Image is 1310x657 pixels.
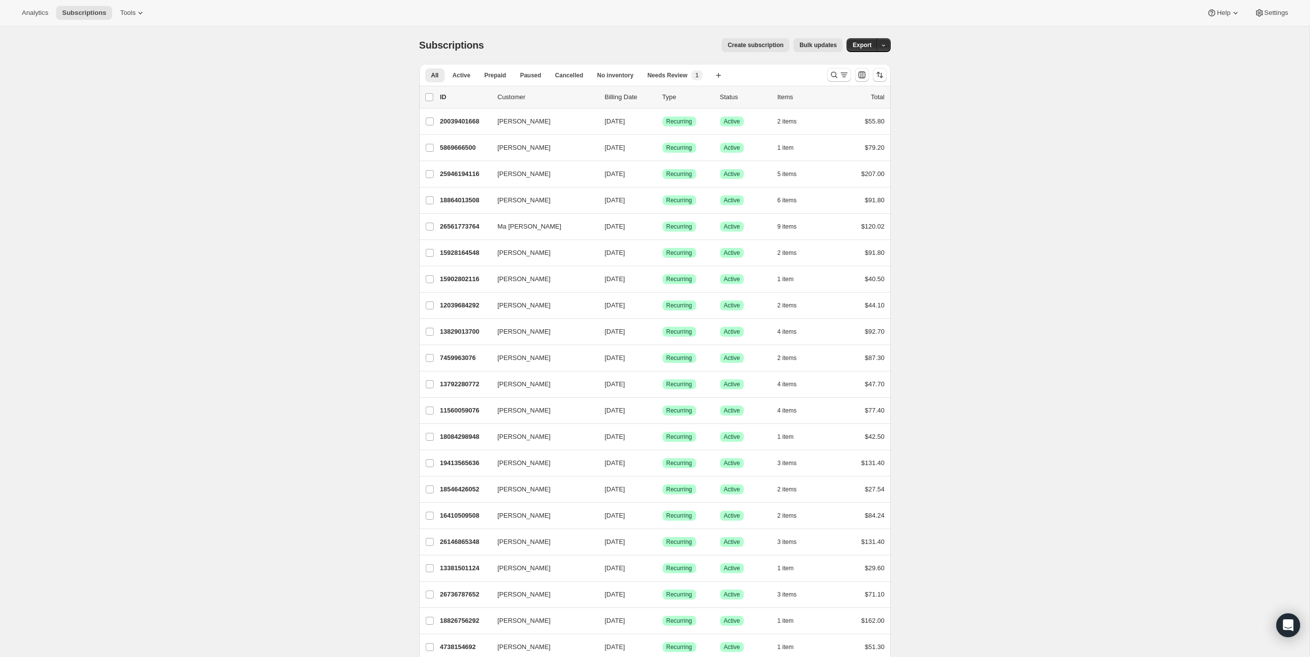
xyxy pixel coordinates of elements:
span: [PERSON_NAME] [498,484,551,494]
p: ID [440,92,490,102]
p: 25946194116 [440,169,490,179]
button: 2 items [778,115,808,128]
span: Active [724,538,740,546]
span: Active [724,591,740,598]
span: [DATE] [605,643,625,651]
p: 26736787652 [440,590,490,599]
span: $207.00 [861,170,885,178]
span: $131.40 [861,459,885,467]
p: 4738154692 [440,642,490,652]
p: Customer [498,92,597,102]
span: Active [724,433,740,441]
span: 3 items [778,591,797,598]
div: 15902802116[PERSON_NAME][DATE]SuccessRecurringSuccessActive1 item$40.50 [440,272,885,286]
span: 3 items [778,538,797,546]
span: Active [724,643,740,651]
button: Customize table column order and visibility [855,68,869,82]
button: Help [1201,6,1246,20]
span: 2 items [778,354,797,362]
span: 1 item [778,275,794,283]
span: Active [724,223,740,231]
div: 18826756292[PERSON_NAME][DATE]SuccessRecurringSuccessActive1 item$162.00 [440,614,885,628]
button: 5 items [778,167,808,181]
span: Recurring [666,643,692,651]
button: Create new view [711,68,726,82]
span: [DATE] [605,433,625,440]
span: Subscriptions [419,40,484,51]
div: 13792280772[PERSON_NAME][DATE]SuccessRecurringSuccessActive4 items$47.70 [440,377,885,391]
span: Active [724,617,740,625]
span: Active [724,380,740,388]
button: 2 items [778,246,808,260]
span: [PERSON_NAME] [498,406,551,416]
p: 18826756292 [440,616,490,626]
button: 2 items [778,482,808,496]
span: [PERSON_NAME] [498,537,551,547]
button: [PERSON_NAME] [492,350,591,366]
span: 2 items [778,485,797,493]
button: 3 items [778,456,808,470]
button: 4 items [778,325,808,339]
button: 3 items [778,535,808,549]
p: 19413565636 [440,458,490,468]
span: Recurring [666,433,692,441]
button: [PERSON_NAME] [492,298,591,313]
button: 1 item [778,272,805,286]
span: [DATE] [605,407,625,414]
span: 1 item [778,617,794,625]
span: Active [724,407,740,415]
button: [PERSON_NAME] [492,245,591,261]
span: Active [724,512,740,520]
p: 13829013700 [440,327,490,337]
span: Recurring [666,591,692,598]
p: 26146865348 [440,537,490,547]
span: 1 [695,71,699,79]
span: [PERSON_NAME] [498,117,551,126]
span: [PERSON_NAME] [498,195,551,205]
span: Active [724,564,740,572]
span: [DATE] [605,301,625,309]
span: Recurring [666,512,692,520]
span: [PERSON_NAME] [498,353,551,363]
span: Active [724,275,740,283]
span: Recurring [666,275,692,283]
span: Recurring [666,380,692,388]
span: All [431,71,439,79]
button: 6 items [778,193,808,207]
button: [PERSON_NAME] [492,140,591,156]
span: 4 items [778,328,797,336]
span: [PERSON_NAME] [498,642,551,652]
button: [PERSON_NAME] [492,271,591,287]
span: $27.54 [865,485,885,493]
p: 18546426052 [440,484,490,494]
span: 2 items [778,118,797,125]
span: Active [453,71,470,79]
span: Recurring [666,485,692,493]
span: [DATE] [605,144,625,151]
div: 13829013700[PERSON_NAME][DATE]SuccessRecurringSuccessActive4 items$92.70 [440,325,885,339]
div: 16410509508[PERSON_NAME][DATE]SuccessRecurringSuccessActive2 items$84.24 [440,509,885,523]
button: [PERSON_NAME] [492,403,591,418]
span: [DATE] [605,196,625,204]
span: [PERSON_NAME] [498,511,551,521]
span: 2 items [778,301,797,309]
span: Active [724,170,740,178]
span: [PERSON_NAME] [498,458,551,468]
span: $29.60 [865,564,885,572]
button: [PERSON_NAME] [492,166,591,182]
div: 19413565636[PERSON_NAME][DATE]SuccessRecurringSuccessActive3 items$131.40 [440,456,885,470]
span: Active [724,144,740,152]
span: [PERSON_NAME] [498,432,551,442]
p: 26561773764 [440,222,490,232]
span: Help [1217,9,1230,17]
p: 18084298948 [440,432,490,442]
span: Active [724,196,740,204]
span: 2 items [778,512,797,520]
span: Prepaid [484,71,506,79]
div: Items [778,92,827,102]
span: 1 item [778,564,794,572]
div: 15928164548[PERSON_NAME][DATE]SuccessRecurringSuccessActive2 items$91.80 [440,246,885,260]
span: Subscriptions [62,9,106,17]
span: Recurring [666,249,692,257]
button: 9 items [778,220,808,234]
